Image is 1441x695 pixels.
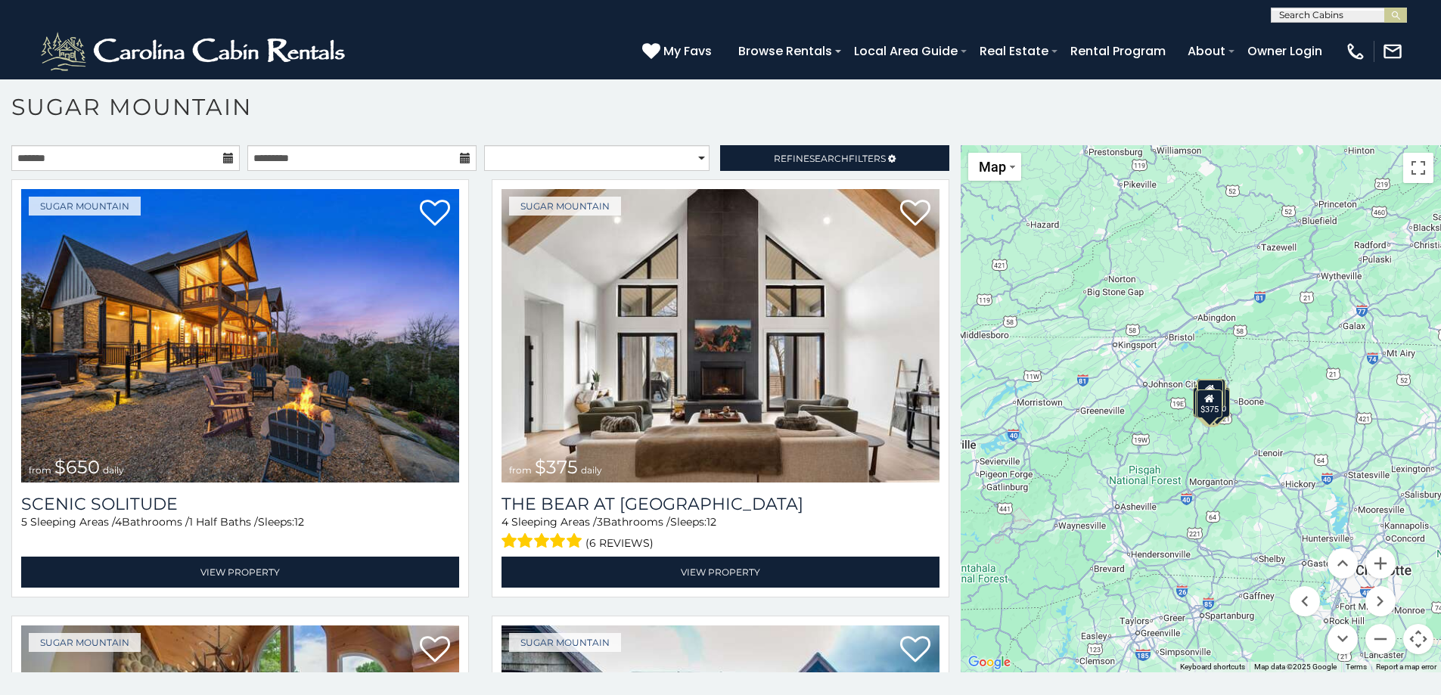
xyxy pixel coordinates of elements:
span: 12 [294,515,304,529]
button: Change map style [968,153,1021,181]
span: 4 [502,515,508,529]
div: $355 [1194,388,1219,417]
span: 5 [21,515,27,529]
button: Zoom in [1365,548,1396,579]
span: 4 [115,515,122,529]
span: 1 Half Baths / [189,515,258,529]
span: 3 [597,515,603,529]
div: $375 [1197,389,1222,417]
a: Scenic Solitude from $650 daily [21,189,459,482]
span: daily [581,464,602,476]
span: $375 [535,456,578,478]
button: Move down [1328,624,1358,654]
div: $240 [1193,387,1219,416]
span: Search [809,153,849,164]
a: Owner Login [1240,38,1330,64]
a: Sugar Mountain [509,633,621,652]
img: phone-regular-white.png [1345,41,1366,62]
div: Sleeping Areas / Bathrooms / Sleeps: [21,514,459,553]
a: Report a map error [1376,662,1436,671]
a: Terms (opens in new tab) [1346,662,1367,671]
a: Add to favorites [420,198,450,230]
a: View Property [21,557,459,588]
a: RefineSearchFilters [720,145,949,171]
button: Zoom out [1365,624,1396,654]
span: daily [103,464,124,476]
button: Toggle fullscreen view [1403,153,1433,183]
img: mail-regular-white.png [1382,41,1403,62]
a: Sugar Mountain [509,197,621,216]
img: The Bear At Sugar Mountain [502,189,939,482]
button: Keyboard shortcuts [1180,662,1245,672]
h3: The Bear At Sugar Mountain [502,494,939,514]
a: Browse Rentals [731,38,840,64]
a: The Bear At Sugar Mountain from $375 daily [502,189,939,482]
span: Map [979,159,1006,175]
a: Scenic Solitude [21,494,459,514]
img: Google [964,653,1014,672]
a: Add to favorites [900,634,930,666]
a: Local Area Guide [846,38,965,64]
a: Rental Program [1063,38,1173,64]
button: Move right [1365,586,1396,616]
a: About [1180,38,1233,64]
img: Scenic Solitude [21,189,459,482]
a: Real Estate [972,38,1056,64]
div: Sleeping Areas / Bathrooms / Sleeps: [502,514,939,553]
span: Refine Filters [774,153,886,164]
img: White-1-2.png [38,29,352,74]
span: Map data ©2025 Google [1254,662,1337,671]
a: View Property [502,557,939,588]
span: $650 [54,456,100,478]
a: My Favs [642,42,716,61]
button: Map camera controls [1403,624,1433,654]
div: $650 [1196,389,1222,418]
a: The Bear At [GEOGRAPHIC_DATA] [502,494,939,514]
span: My Favs [663,42,712,61]
a: Add to favorites [420,634,450,666]
span: (6 reviews) [585,533,654,553]
button: Move up [1328,548,1358,579]
div: $170 [1197,380,1223,408]
span: 12 [707,515,716,529]
a: Add to favorites [900,198,930,230]
a: Open this area in Google Maps (opens a new window) [964,653,1014,672]
a: Sugar Mountain [29,197,141,216]
button: Move left [1290,586,1320,616]
span: from [509,464,532,476]
a: Sugar Mountain [29,633,141,652]
div: $240 [1197,379,1223,408]
span: from [29,464,51,476]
